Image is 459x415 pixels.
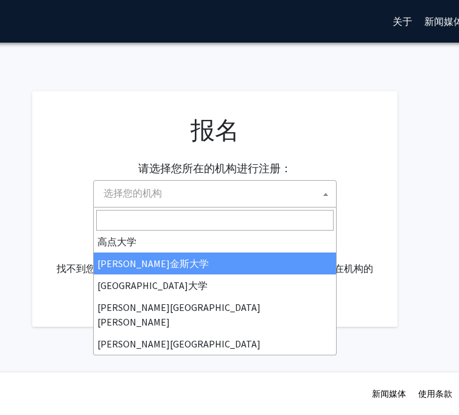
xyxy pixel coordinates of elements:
[393,15,412,27] font: 关于
[93,180,337,207] span: 选择您的机构
[97,338,261,364] font: [PERSON_NAME][GEOGRAPHIC_DATA][PERSON_NAME]
[103,187,162,199] font: 选择您的机构
[9,360,52,406] iframe: 聊天
[97,279,208,291] font: [GEOGRAPHIC_DATA]大学
[97,257,209,270] font: [PERSON_NAME]金斯大学
[57,262,154,274] font: 找不到您所在的机构？
[138,161,292,175] font: 请选择您所在的机构进行注册：
[97,235,136,248] font: 高点大学
[99,181,336,206] span: 选择您的机构
[97,301,261,328] font: [PERSON_NAME][GEOGRAPHIC_DATA][PERSON_NAME]
[191,115,239,145] font: 报名
[372,388,406,399] a: 新闻媒体
[418,388,452,399] a: 使用条款
[96,210,334,231] input: 搜索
